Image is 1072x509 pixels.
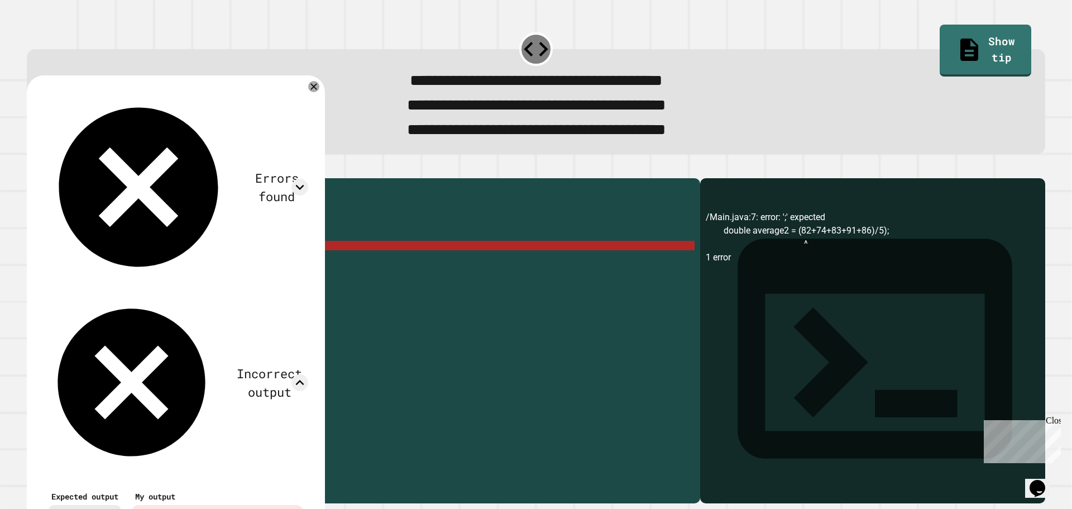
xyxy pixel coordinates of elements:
[231,364,309,401] div: Incorrect output
[135,491,300,502] div: My output
[246,169,308,206] div: Errors found
[706,211,1040,504] div: /Main.java:7: error: ';' expected double average2 = (82+74+83+91+86)/5); ^ 1 error
[51,491,118,502] div: Expected output
[4,4,77,71] div: Chat with us now!Close
[940,25,1031,76] a: Show tip
[979,416,1061,463] iframe: chat widget
[1025,464,1061,498] iframe: chat widget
